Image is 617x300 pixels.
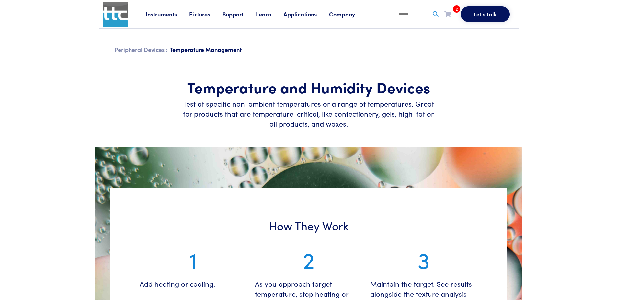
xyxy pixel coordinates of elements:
[283,10,329,18] a: Applications
[453,5,460,13] span: 2
[180,78,437,97] h1: Temperature and Humidity Devices
[370,244,478,274] p: 3
[461,6,510,22] button: Let's Talk
[197,217,420,233] h3: How They Work
[145,10,189,18] a: Instruments
[255,244,362,274] p: 2
[140,279,247,289] h6: Add heating or cooling.
[114,46,168,54] a: Peripheral Devices ›
[140,244,247,274] p: 1
[170,46,242,54] span: Temperature Management
[223,10,256,18] a: Support
[444,10,451,18] a: 2
[189,10,223,18] a: Fixtures
[256,10,283,18] a: Learn
[180,99,437,129] h6: Test at specific non-ambient temperatures or a range of temperatures. Great for products that are...
[103,2,128,27] img: ttc_logo_1x1_v1.0.png
[329,10,367,18] a: Company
